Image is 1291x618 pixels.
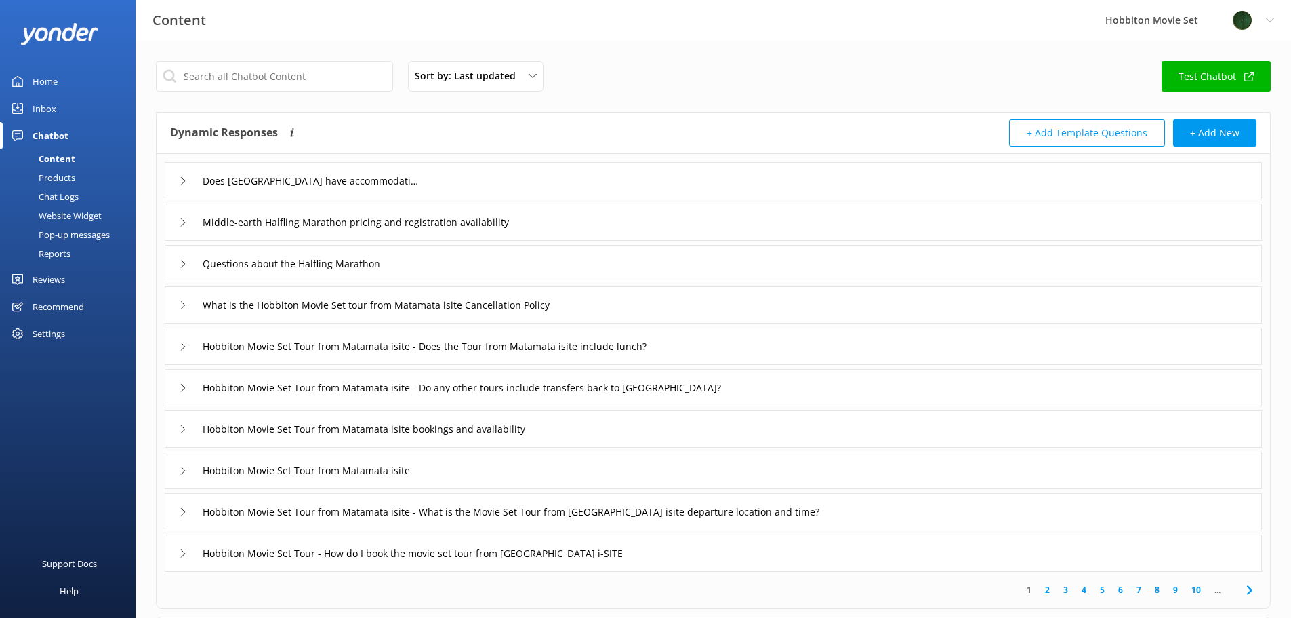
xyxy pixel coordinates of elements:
[8,206,136,225] a: Website Widget
[33,320,65,347] div: Settings
[8,168,75,187] div: Products
[8,244,136,263] a: Reports
[415,69,524,83] span: Sort by: Last updated
[8,168,136,187] a: Products
[1020,583,1038,596] a: 1
[1093,583,1111,596] a: 5
[1130,583,1148,596] a: 7
[8,149,75,168] div: Content
[1185,583,1208,596] a: 10
[33,266,65,293] div: Reviews
[33,95,56,122] div: Inbox
[1166,583,1185,596] a: 9
[8,149,136,168] a: Content
[1173,119,1256,147] button: + Add New
[8,225,136,244] a: Pop-up messages
[8,244,70,263] div: Reports
[1057,583,1075,596] a: 3
[33,122,68,149] div: Chatbot
[33,68,58,95] div: Home
[8,206,102,225] div: Website Widget
[8,187,79,206] div: Chat Logs
[1075,583,1093,596] a: 4
[60,577,79,604] div: Help
[8,187,136,206] a: Chat Logs
[156,61,393,92] input: Search all Chatbot Content
[1232,10,1252,31] img: 34-1625720359.png
[1162,61,1271,92] a: Test Chatbot
[1111,583,1130,596] a: 6
[1009,119,1165,147] button: + Add Template Questions
[20,23,98,45] img: yonder-white-logo.png
[170,119,278,147] h4: Dynamic Responses
[1148,583,1166,596] a: 8
[33,293,84,320] div: Recommend
[8,225,110,244] div: Pop-up messages
[42,550,97,577] div: Support Docs
[152,9,206,31] h3: Content
[1038,583,1057,596] a: 2
[1208,583,1227,596] span: ...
